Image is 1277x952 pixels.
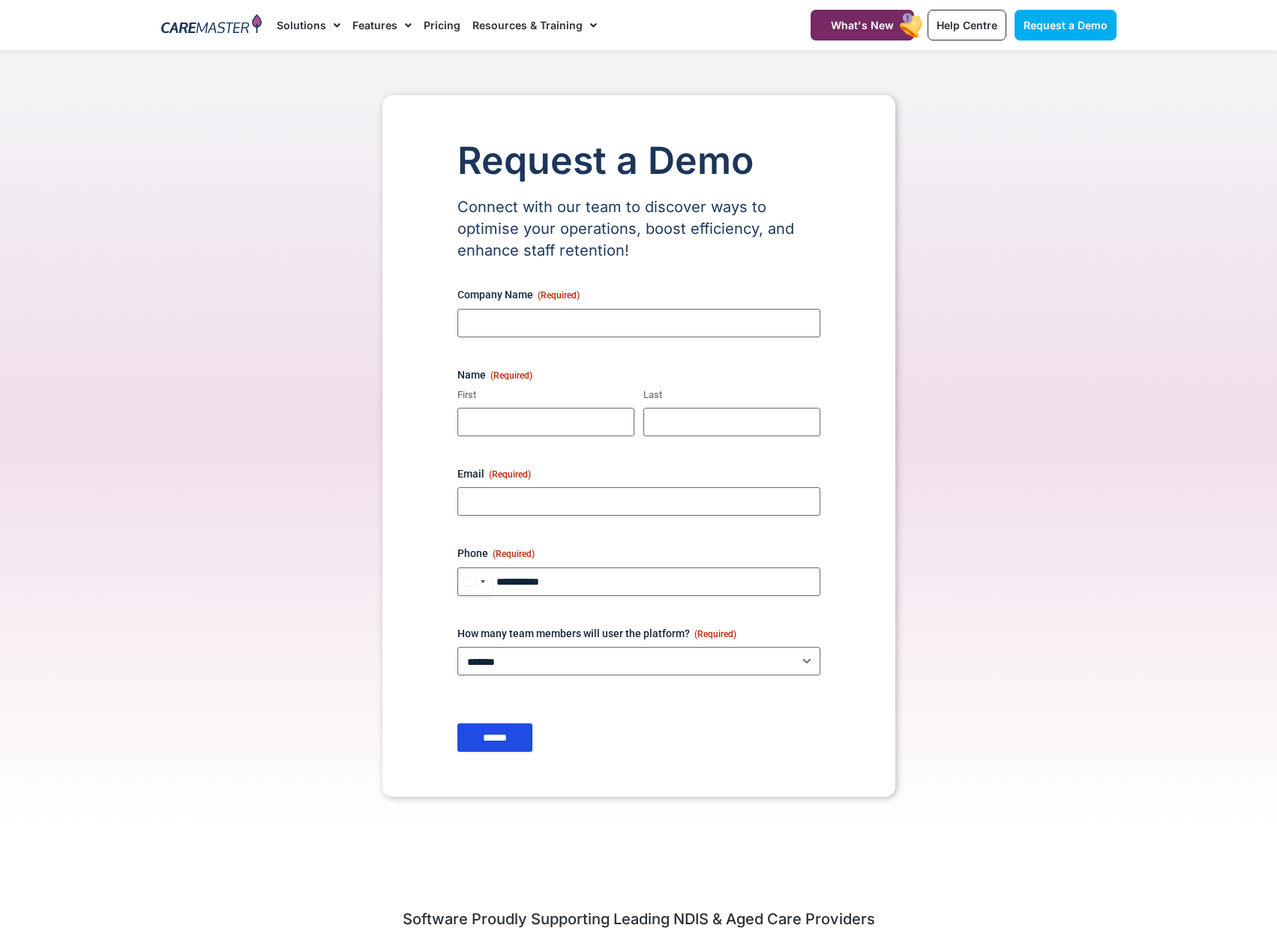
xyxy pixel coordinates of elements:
[458,567,492,596] button: Selected country
[457,140,820,181] h1: Request a Demo
[643,388,820,403] label: Last
[457,196,820,262] p: Connect with our team to discover ways to optimise your operations, boost efficiency, and enhance...
[161,909,1117,929] h2: Software Proudly Supporting Leading NDIS & Aged Care Providers
[694,629,736,639] span: (Required)
[457,388,634,403] label: First
[811,10,914,40] a: What's New
[457,546,820,561] label: Phone
[1015,10,1117,40] a: Request a Demo
[928,10,1006,40] a: Help Centre
[831,19,894,31] span: What's New
[457,367,532,382] legend: Name
[457,466,820,481] label: Email
[489,469,531,480] span: (Required)
[490,370,532,381] span: (Required)
[538,290,580,301] span: (Required)
[457,626,820,641] label: How many team members will user the platform?
[937,19,997,31] span: Help Centre
[161,14,262,37] img: CareMaster Logo
[457,287,820,302] label: Company Name
[1024,19,1108,31] span: Request a Demo
[493,549,535,559] span: (Required)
